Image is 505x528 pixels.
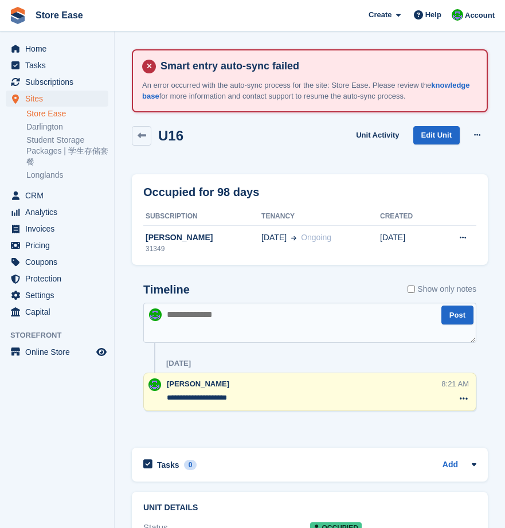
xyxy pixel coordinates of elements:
[6,344,108,360] a: menu
[25,271,94,287] span: Protection
[142,80,477,102] p: An error occurred with the auto-sync process for the site: Store Ease. Please review the for more...
[157,460,179,470] h2: Tasks
[380,226,436,260] td: [DATE]
[143,283,190,296] h2: Timeline
[6,254,108,270] a: menu
[25,204,94,220] span: Analytics
[6,287,108,303] a: menu
[443,459,458,472] a: Add
[156,60,477,73] h4: Smart entry auto-sync failed
[25,91,94,107] span: Sites
[143,183,259,201] h2: Occupied for 98 days
[6,237,108,253] a: menu
[465,10,495,21] span: Account
[25,74,94,90] span: Subscriptions
[441,306,473,324] button: Post
[149,308,162,321] img: Neal Smitheringale
[158,128,183,143] h2: U16
[6,57,108,73] a: menu
[6,74,108,90] a: menu
[301,233,331,242] span: Ongoing
[441,378,469,389] div: 8:21 AM
[380,208,436,226] th: Created
[6,91,108,107] a: menu
[6,304,108,320] a: menu
[26,170,108,181] a: Longlands
[6,41,108,57] a: menu
[9,7,26,24] img: stora-icon-8386f47178a22dfd0bd8f6a31ec36ba5ce8667c1dd55bd0f319d3a0aa187defe.svg
[408,283,476,295] label: Show only notes
[6,221,108,237] a: menu
[10,330,114,341] span: Storefront
[26,108,108,119] a: Store Ease
[184,460,197,470] div: 0
[408,283,415,295] input: Show only notes
[143,232,261,244] div: [PERSON_NAME]
[25,287,94,303] span: Settings
[26,135,108,167] a: Student Storage Packages | 学生存储套餐
[31,6,88,25] a: Store Ease
[452,9,463,21] img: Neal Smitheringale
[95,345,108,359] a: Preview store
[25,237,94,253] span: Pricing
[25,187,94,204] span: CRM
[25,344,94,360] span: Online Store
[413,126,460,145] a: Edit Unit
[26,122,108,132] a: Darlington
[6,271,108,287] a: menu
[261,208,380,226] th: Tenancy
[143,503,476,513] h2: Unit details
[25,254,94,270] span: Coupons
[148,378,161,391] img: Neal Smitheringale
[6,187,108,204] a: menu
[369,9,392,21] span: Create
[143,208,261,226] th: Subscription
[351,126,404,145] a: Unit Activity
[25,41,94,57] span: Home
[25,57,94,73] span: Tasks
[6,204,108,220] a: menu
[25,221,94,237] span: Invoices
[25,304,94,320] span: Capital
[261,232,287,244] span: [DATE]
[143,244,261,254] div: 31349
[166,359,191,368] div: [DATE]
[167,380,229,388] span: [PERSON_NAME]
[425,9,441,21] span: Help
